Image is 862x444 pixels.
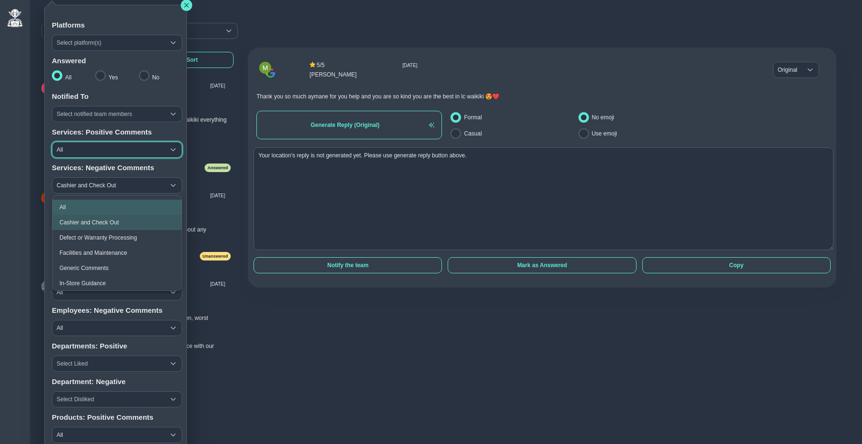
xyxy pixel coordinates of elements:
[52,320,165,336] span: All
[52,164,154,172] span: Services: Negative Comments
[52,245,182,261] li: Facilities and Maintenance
[165,320,182,336] div: Team Mention (Negative)
[52,230,182,245] li: Defect or Warranty Processing
[41,280,53,292] img: Reviewer Picture
[210,193,225,198] small: [DATE]
[142,52,234,68] button: Sort
[41,82,53,94] img: Reviewer Picture
[254,147,833,250] textarea: Your location's reply is not generated yet. Please use generate reply button above.
[254,257,442,273] button: Notify the team
[108,74,118,81] label: Yes
[44,315,208,328] span: disgusting bad manner cashiers, 17:20 [DATE] the women, worst employee of the year !
[317,62,325,68] span: 5 / 5
[52,306,163,314] span: Employees: Negative Comments
[52,178,165,193] span: Cashier and Check Out
[165,285,182,300] div: Select Positive Team Mention
[59,265,108,271] span: Generic Comments
[642,257,831,273] button: Copy
[774,62,802,77] span: Original
[52,285,165,300] span: All
[256,111,442,139] button: Generate Reply (Original)
[152,74,159,81] label: No
[165,392,182,407] div: Select Disliked
[59,280,106,287] span: In-Store Guidance
[464,114,481,121] label: Formal
[52,276,182,291] li: In-Store Guidance
[261,262,434,269] span: Notify the team
[650,262,823,269] span: Copy
[52,215,182,230] li: Cashier and Check Out
[52,261,182,276] li: Generic Comments
[52,356,165,371] span: Select Liked
[264,67,276,79] img: Reviewer Source
[448,257,636,273] button: Mark as Answered
[52,377,126,386] span: Department: Negative
[220,23,237,39] div: Select a location
[592,130,617,137] label: Use emoji
[52,106,165,122] span: Select notified team members
[52,21,85,29] span: Platforms
[52,427,165,443] span: All
[205,164,231,172] span: Answered
[59,234,137,241] span: Defect or Warranty Processing
[451,262,633,269] span: Mark as Answered
[7,9,23,28] img: ReviewElf Logo
[464,130,481,137] label: Casual
[52,92,88,100] span: Notified To
[259,62,271,74] img: Reviewer Picture
[210,83,225,88] small: [DATE]
[264,122,426,128] span: Generate Reply (Original)
[52,392,165,407] span: Select Disliked
[52,342,127,350] span: Departments: Positive
[165,142,182,157] div: Select Liked
[158,57,226,63] span: Sort
[52,413,153,421] span: Products: Positive Comments
[165,106,182,122] div: Select notified team members
[52,200,182,215] li: All
[310,71,357,78] span: [PERSON_NAME]
[592,114,614,121] label: No emoji
[59,219,119,226] span: Cashier and Check Out
[165,427,182,443] div: Select Liked
[52,57,86,65] span: Answered
[52,142,165,157] span: All
[200,252,231,261] span: Unanswered
[210,281,225,287] small: [DATE]
[52,128,152,136] span: Services: Positive Comments
[165,178,182,193] div: Select Disliked
[256,93,500,100] span: Thank you so much aymane for you help and you are so kind you are the best in lc waikiki 😍❤️
[402,63,417,68] small: [DATE]
[41,192,53,204] img: Reviewer Picture
[59,204,66,211] span: All
[65,74,71,81] label: All
[52,35,165,50] div: Select platform(s)
[165,356,182,371] div: Select Liked
[59,250,127,256] span: Facilities and Maintenance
